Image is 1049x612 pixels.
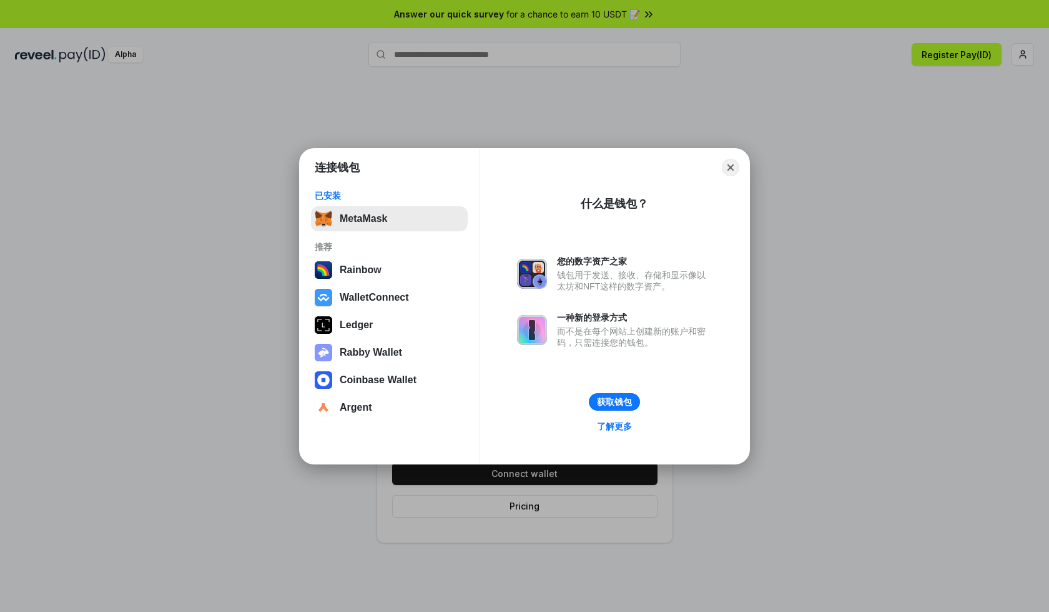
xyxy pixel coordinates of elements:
[311,340,468,365] button: Rabby Wallet
[597,421,632,432] div: 了解更多
[581,196,648,211] div: 什么是钱包？
[315,371,332,389] img: svg+xml,%3Csvg%20width%3D%2228%22%20height%3D%2228%22%20viewBox%3D%220%200%2028%2028%22%20fill%3D...
[311,368,468,393] button: Coinbase Wallet
[589,393,640,411] button: 获取钱包
[311,395,468,420] button: Argent
[315,344,332,361] img: svg+xml,%3Csvg%20xmlns%3D%22http%3A%2F%2Fwww.w3.org%2F2000%2Fsvg%22%20fill%3D%22none%22%20viewBox...
[340,213,387,224] div: MetaMask
[340,402,372,413] div: Argent
[557,269,712,292] div: 钱包用于发送、接收、存储和显示像以太坊和NFT这样的数字资产。
[557,326,712,348] div: 而不是在每个网站上创建新的账户和密码，只需连接您的钱包。
[311,258,468,283] button: Rainbow
[589,418,639,434] a: 了解更多
[315,399,332,416] img: svg+xml,%3Csvg%20width%3D%2228%22%20height%3D%2228%22%20viewBox%3D%220%200%2028%2028%22%20fill%3D...
[340,292,409,303] div: WalletConnect
[340,347,402,358] div: Rabby Wallet
[340,374,416,386] div: Coinbase Wallet
[340,319,373,331] div: Ledger
[315,190,464,201] div: 已安装
[315,210,332,228] img: svg+xml,%3Csvg%20fill%3D%22none%22%20height%3D%2233%22%20viewBox%3D%220%200%2035%2033%22%20width%...
[311,313,468,338] button: Ledger
[315,160,360,175] h1: 连接钱包
[597,396,632,408] div: 获取钱包
[340,264,382,276] div: Rainbow
[557,256,712,267] div: 您的数字资产之家
[517,259,547,289] img: svg+xml,%3Csvg%20xmlns%3D%22http%3A%2F%2Fwww.w3.org%2F2000%2Fsvg%22%20fill%3D%22none%22%20viewBox...
[311,206,468,231] button: MetaMask
[311,285,468,310] button: WalletConnect
[557,312,712,323] div: 一种新的登录方式
[722,159,739,176] button: Close
[315,316,332,334] img: svg+xml,%3Csvg%20xmlns%3D%22http%3A%2F%2Fwww.w3.org%2F2000%2Fsvg%22%20width%3D%2228%22%20height%3...
[315,289,332,306] img: svg+xml,%3Csvg%20width%3D%2228%22%20height%3D%2228%22%20viewBox%3D%220%200%2028%2028%22%20fill%3D...
[517,315,547,345] img: svg+xml,%3Csvg%20xmlns%3D%22http%3A%2F%2Fwww.w3.org%2F2000%2Fsvg%22%20fill%3D%22none%22%20viewBox...
[315,261,332,279] img: svg+xml,%3Csvg%20width%3D%22120%22%20height%3D%22120%22%20viewBox%3D%220%200%20120%20120%22%20fil...
[315,241,464,253] div: 推荐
